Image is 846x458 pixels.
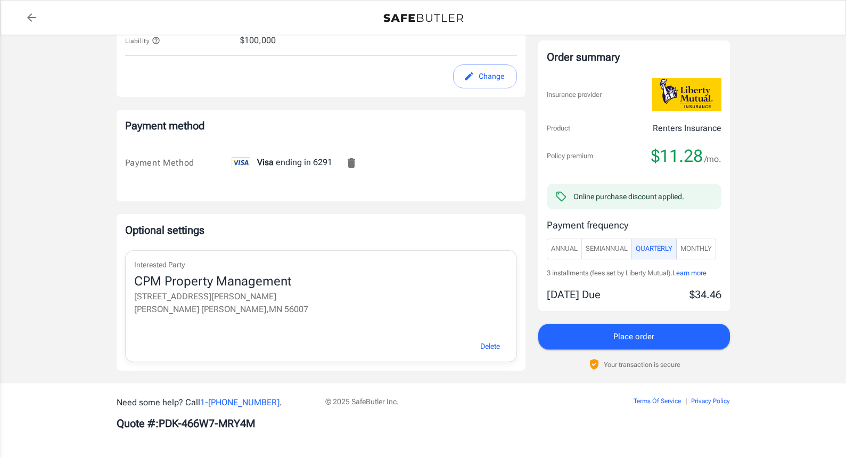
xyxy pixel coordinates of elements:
[339,150,364,176] button: Remove this card
[480,340,500,353] span: Delete
[547,89,602,100] p: Insurance provider
[704,152,721,167] span: /mo.
[547,218,721,232] p: Payment frequency
[117,417,255,430] b: Quote #: PDK-466W7-MRY4M
[134,259,508,271] p: Interested Party
[125,37,161,45] span: Liability
[551,243,578,255] span: Annual
[581,239,632,259] button: SemiAnnual
[547,239,582,259] button: Annual
[547,268,672,276] span: 3 installments (fees set by Liberty Mutual).
[685,397,687,405] span: |
[325,396,573,407] p: © 2025 SafeButler Inc.
[547,151,593,161] p: Policy premium
[636,243,672,255] span: Quarterly
[134,273,508,290] div: CPM Property Management
[547,123,570,134] p: Product
[21,7,42,28] a: back to quotes
[676,239,716,259] button: Monthly
[672,268,707,276] span: Learn more
[604,359,680,369] p: Your transaction is secure
[586,243,628,255] span: SemiAnnual
[631,239,677,259] button: Quarterly
[651,145,703,167] span: $11.28
[125,157,232,169] div: Payment Method
[547,287,601,302] p: [DATE] Due
[125,34,161,47] button: Liability
[257,157,274,167] span: Visa
[240,34,276,47] span: $100,000
[232,157,250,168] img: visa
[689,287,721,302] p: $34.46
[125,118,517,133] p: Payment method
[691,397,730,405] a: Privacy Policy
[383,14,463,22] img: Back to quotes
[232,157,332,167] span: ending in 6291
[634,397,681,405] a: Terms Of Service
[547,49,721,65] div: Order summary
[652,78,721,111] img: Liberty Mutual
[573,191,684,202] div: Online purchase discount applied.
[653,122,721,135] p: Renters Insurance
[117,396,313,409] p: Need some help? Call .
[125,223,517,238] p: Optional settings
[680,243,712,255] span: Monthly
[134,290,508,303] p: [STREET_ADDRESS][PERSON_NAME]
[613,330,654,343] span: Place order
[134,303,508,316] p: [PERSON_NAME] [PERSON_NAME] , MN 56007
[200,397,280,407] a: 1-[PHONE_NUMBER]
[468,335,512,358] button: Delete
[538,324,730,349] button: Place order
[453,64,517,88] button: edit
